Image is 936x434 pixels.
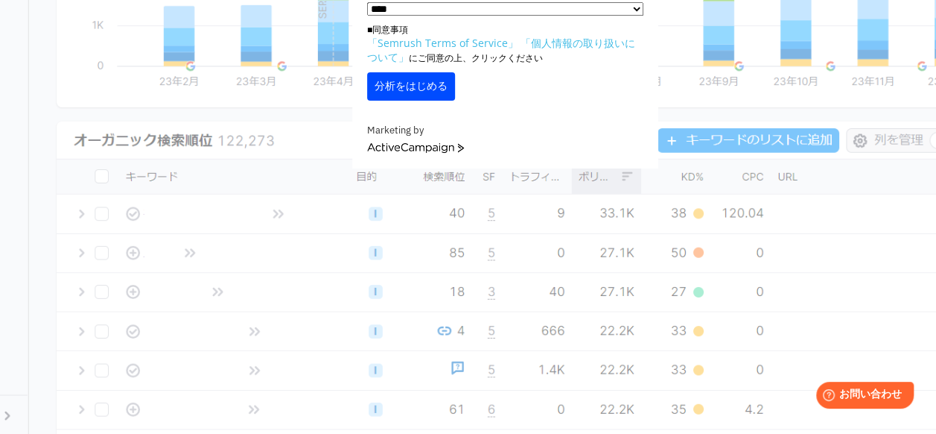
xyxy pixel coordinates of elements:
button: 分析をはじめる [367,72,455,101]
a: 「個人情報の取り扱いについて」 [367,36,635,64]
iframe: Help widget launcher [803,376,920,418]
div: Marketing by [367,123,644,139]
a: 「Semrush Terms of Service」 [367,36,518,50]
p: ■同意事項 にご同意の上、クリックください [367,23,644,65]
